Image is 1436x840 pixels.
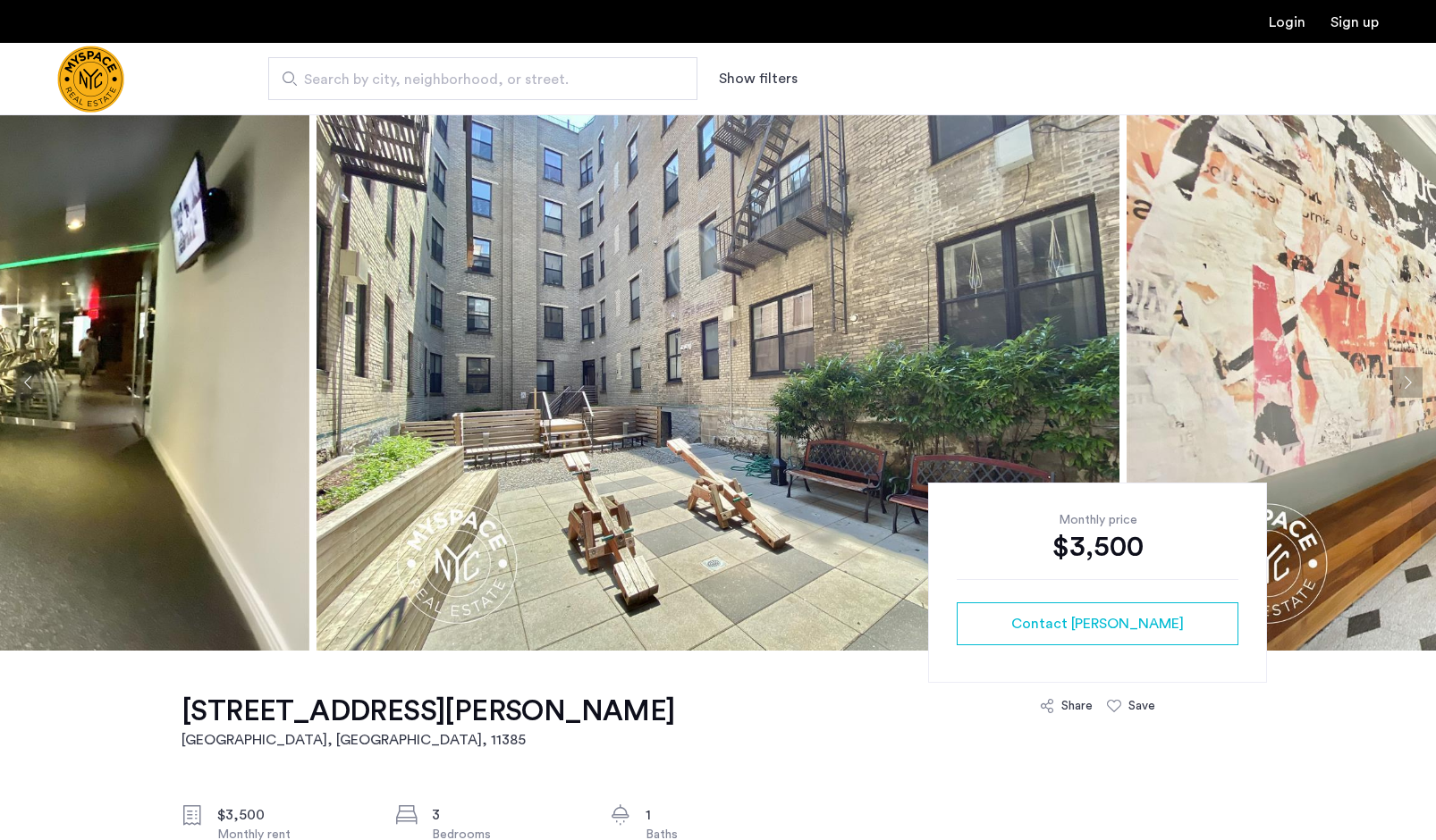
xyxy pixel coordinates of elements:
div: Share [1061,697,1093,715]
div: Monthly price [957,511,1238,529]
div: 1 [646,804,796,826]
a: [STREET_ADDRESS][PERSON_NAME][GEOGRAPHIC_DATA], [GEOGRAPHIC_DATA], 11385 [182,693,675,751]
a: Login [1269,15,1305,29]
div: Save [1128,697,1155,715]
button: Previous apartment [13,367,44,398]
button: Next apartment [1392,367,1423,398]
input: Apartment Search [268,57,697,100]
h1: [STREET_ADDRESS][PERSON_NAME] [182,693,675,729]
span: Contact [PERSON_NAME] [1011,613,1184,634]
div: $3,500 [957,529,1238,565]
div: $3,500 [217,804,367,826]
a: Registration [1330,15,1379,29]
img: apartment [317,114,1119,651]
h2: [GEOGRAPHIC_DATA], [GEOGRAPHIC_DATA] , 11385 [182,729,675,751]
img: logo [57,46,124,113]
button: button [957,602,1238,645]
a: Cazamio Logo [57,46,124,113]
div: 3 [432,804,582,826]
span: Search by city, neighborhood, or street. [304,69,647,90]
button: Show or hide filters [719,68,798,89]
